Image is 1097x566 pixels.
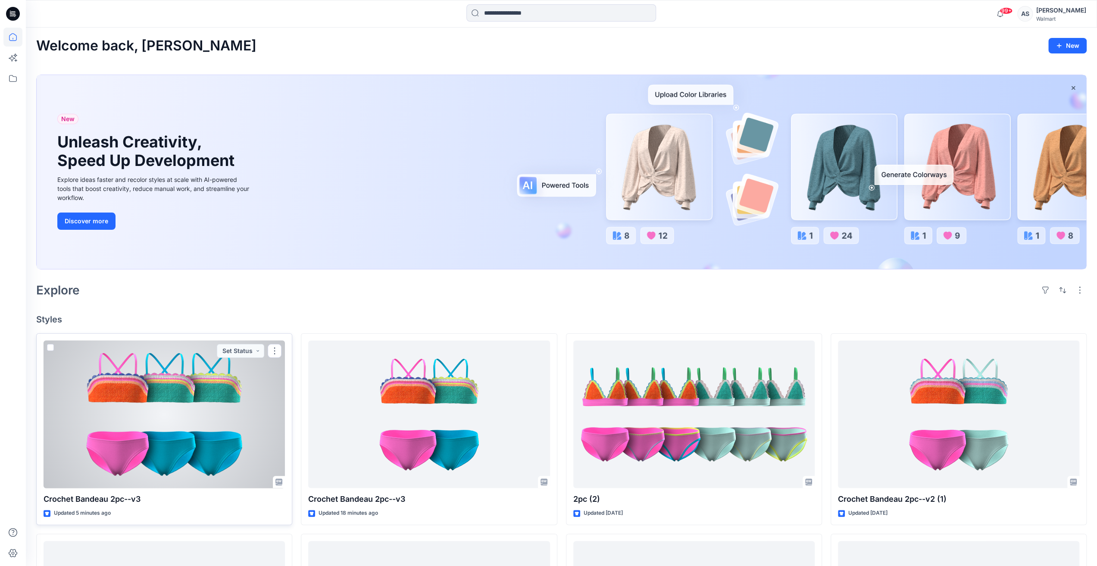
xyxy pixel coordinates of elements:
div: Explore ideas faster and recolor styles at scale with AI-powered tools that boost creativity, red... [57,175,251,202]
div: Walmart [1036,16,1086,22]
a: Crochet Bandeau 2pc--v3 [44,341,285,488]
button: New [1048,38,1087,53]
p: Crochet Bandeau 2pc--v2 (1) [838,493,1079,505]
span: 99+ [1000,7,1013,14]
h2: Welcome back, [PERSON_NAME] [36,38,256,54]
p: Crochet Bandeau 2pc--v3 [44,493,285,505]
h2: Explore [36,283,80,297]
a: 2pc (2) [573,341,815,488]
h4: Styles [36,314,1087,325]
div: AS [1017,6,1033,22]
button: Discover more [57,213,116,230]
span: New [61,114,75,124]
p: Updated 18 minutes ago [319,509,378,518]
a: Crochet Bandeau 2pc--v2 (1) [838,341,1079,488]
p: Updated [DATE] [584,509,623,518]
a: Crochet Bandeau 2pc--v3 [308,341,550,488]
p: Crochet Bandeau 2pc--v3 [308,493,550,505]
p: Updated 5 minutes ago [54,509,111,518]
h1: Unleash Creativity, Speed Up Development [57,133,238,170]
p: Updated [DATE] [848,509,888,518]
p: 2pc (2) [573,493,815,505]
a: Discover more [57,213,251,230]
div: [PERSON_NAME] [1036,5,1086,16]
